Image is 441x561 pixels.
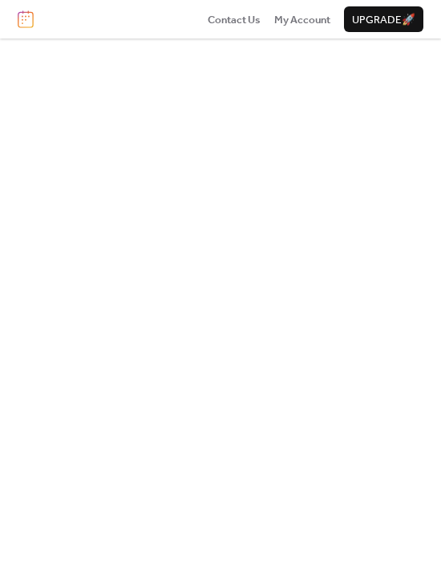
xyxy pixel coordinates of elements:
[274,11,330,27] a: My Account
[208,11,261,27] a: Contact Us
[352,12,415,28] span: Upgrade 🚀
[274,12,330,28] span: My Account
[344,6,423,32] button: Upgrade🚀
[18,10,34,28] img: logo
[208,12,261,28] span: Contact Us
